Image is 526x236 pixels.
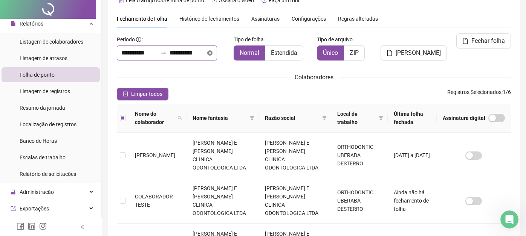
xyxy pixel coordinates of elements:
[20,39,83,45] span: Listagem de colaboradores
[331,133,388,178] td: ORTHODONTIC UBERABA DESTERRO
[337,110,376,126] span: Local de trabalho
[11,186,27,191] span: Início
[177,116,182,120] span: search
[207,50,213,56] span: close-circle
[193,114,247,122] span: Nome fantasia
[41,186,71,191] span: Mensagens
[28,222,35,230] span: linkedin
[447,89,502,95] span: Registros Selecionados
[471,36,505,45] span: Fechar folha
[350,49,359,56] span: ZIP
[394,189,429,212] span: Ainda não há fechamento de folha
[135,152,175,158] span: [PERSON_NAME]
[338,16,378,21] span: Regras alteradas
[81,12,96,27] img: Profile image for Financeiro
[123,91,128,97] span: check-square
[331,178,388,224] td: ORTHODONTIC UBERABA DESTERRO
[11,206,16,211] span: export
[271,49,297,56] span: Estendida
[117,88,168,100] button: Limpar todos
[40,163,43,171] p: •
[15,107,126,115] div: Envie uma mensagem
[20,72,55,78] span: Folha de ponto
[109,12,124,27] img: Profile image for Gabriel
[179,16,239,22] span: Histórico de fechamentos
[44,163,96,171] p: Cerca de 4 minutos
[87,186,102,191] span: Ajuda
[396,48,441,57] span: [PERSON_NAME]
[388,104,437,133] th: Última folha fechada
[20,189,54,195] span: Administração
[15,14,27,26] img: logo
[11,21,16,26] span: file
[20,206,49,212] span: Exportações
[20,171,76,177] span: Relatório de solicitações
[250,116,254,120] span: filter
[259,133,331,178] td: [PERSON_NAME] E [PERSON_NAME] CLINICA ODONTOLOGICA LTDA
[381,45,447,61] button: [PERSON_NAME]
[15,163,38,171] p: 3 etapas
[15,148,129,163] div: Vamos mudar a forma de controlar o ponto?
[187,178,259,224] td: [PERSON_NAME] E [PERSON_NAME] CLINICA ODONTOLOGICA LTDA
[20,105,65,111] span: Resumo da jornada
[130,12,143,26] div: Fechar
[117,36,135,42] span: Período
[15,115,126,131] div: Normalmente respondemos em alguns minutos
[135,194,173,208] span: COLABORADOR TESTE
[323,49,338,56] span: Único
[322,116,327,120] span: filter
[317,35,353,44] span: Tipo de arquivo
[135,110,174,126] span: Nome do colaborador
[292,16,326,21] span: Configurações
[161,50,167,56] span: swap-right
[39,222,47,230] span: instagram
[117,16,167,22] span: Fechamento de Folha
[75,167,113,197] button: Ajuda
[131,90,162,98] span: Limpar todos
[251,16,280,21] span: Assinaturas
[295,74,333,81] span: Colaboradores
[8,101,143,138] div: Envie uma mensagemNormalmente respondemos em alguns minutos
[456,33,511,48] button: Fechar folha
[113,167,151,197] button: Tarefas
[20,55,67,61] span: Listagem de atrasos
[259,178,331,224] td: [PERSON_NAME] E [PERSON_NAME] CLINICA ODONTOLOGICA LTDA
[38,167,75,197] button: Mensagens
[20,88,70,94] span: Listagem de registros
[447,88,511,100] span: : 1 / 6
[17,222,24,230] span: facebook
[11,189,16,195] span: lock
[379,116,383,120] span: filter
[20,138,57,144] span: Banco de Horas
[500,210,518,228] iframe: Intercom live chat
[136,37,141,42] span: info-circle
[122,186,141,191] span: Tarefas
[187,133,259,178] td: [PERSON_NAME] E [PERSON_NAME] CLINICA ODONTOLOGICA LTDA
[387,50,393,56] span: file
[240,49,259,56] span: Normal
[95,12,110,27] img: Profile image for Maria
[161,50,167,56] span: to
[443,114,485,122] span: Assinatura digital
[388,133,437,178] td: [DATE] a [DATE]
[15,66,136,92] p: Como podemos ajudar?
[265,114,319,122] span: Razão social
[15,53,136,66] p: Olá 👋
[8,141,143,196] div: Vamos mudar a forma de controlar o ponto?3 etapas•Cerca de 4 minutos
[20,21,43,27] span: Relatórios
[176,108,183,128] span: search
[321,112,328,124] span: filter
[377,108,385,128] span: filter
[234,35,264,44] span: Tipo de folha
[20,154,66,160] span: Escalas de trabalho
[20,121,76,127] span: Localização de registros
[80,224,85,230] span: left
[248,112,256,124] span: filter
[462,38,468,44] span: file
